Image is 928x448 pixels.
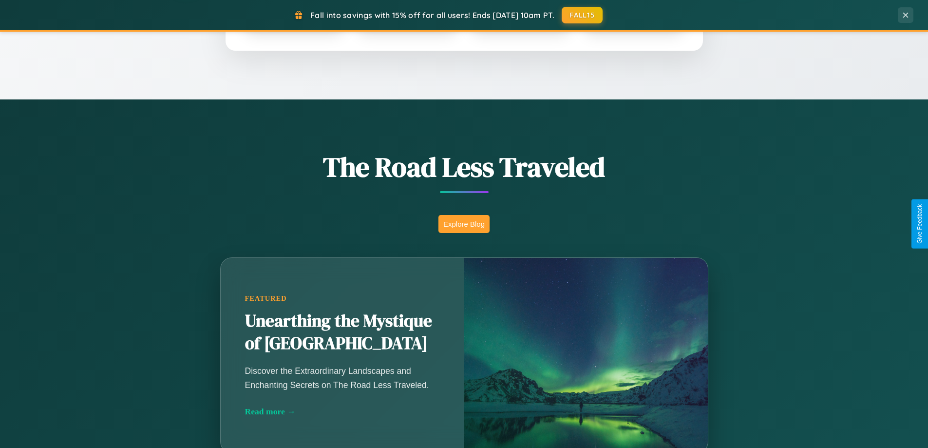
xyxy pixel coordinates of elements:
span: Fall into savings with 15% off for all users! Ends [DATE] 10am PT. [310,10,554,20]
button: FALL15 [562,7,603,23]
h2: Unearthing the Mystique of [GEOGRAPHIC_DATA] [245,310,440,355]
div: Featured [245,294,440,303]
p: Discover the Extraordinary Landscapes and Enchanting Secrets on The Road Less Traveled. [245,364,440,391]
div: Give Feedback [916,204,923,244]
button: Explore Blog [438,215,490,233]
h1: The Road Less Traveled [172,148,757,186]
div: Read more → [245,407,440,417]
